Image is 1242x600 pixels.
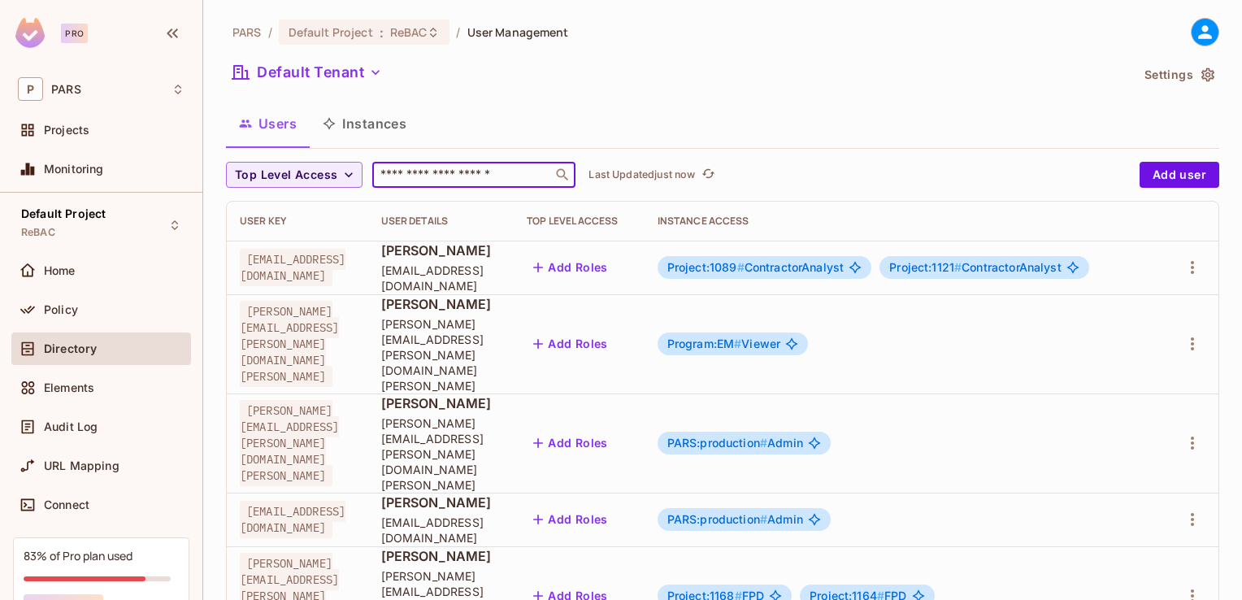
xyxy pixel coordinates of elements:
span: [PERSON_NAME] [381,394,502,412]
span: Connect [44,498,89,511]
span: [PERSON_NAME][EMAIL_ADDRESS][PERSON_NAME][DOMAIN_NAME][PERSON_NAME] [381,316,502,393]
span: [PERSON_NAME][EMAIL_ADDRESS][PERSON_NAME][DOMAIN_NAME][PERSON_NAME] [381,415,502,493]
span: the active workspace [232,24,262,40]
span: Workspace: PARS [51,83,81,96]
span: [PERSON_NAME][EMAIL_ADDRESS][PERSON_NAME][DOMAIN_NAME][PERSON_NAME] [240,400,339,486]
button: Add Roles [527,254,614,280]
span: # [737,260,745,274]
span: refresh [701,167,715,183]
span: # [734,337,741,350]
div: User Details [381,215,502,228]
button: Instances [310,103,419,144]
span: Admin [667,437,803,450]
span: [PERSON_NAME] [381,241,502,259]
button: Add Roles [527,430,614,456]
span: PARS:production [667,436,767,450]
button: Add Roles [527,331,614,357]
span: URL Mapping [44,459,119,472]
span: Elements [44,381,94,394]
span: Admin [667,513,803,526]
span: Project:1089 [667,260,745,274]
span: Program:EM [667,337,742,350]
span: PARS:production [667,512,767,526]
button: Add Roles [527,507,614,533]
div: Instance Access [658,215,1150,228]
button: Add user [1140,162,1219,188]
li: / [268,24,272,40]
span: ContractorAnalyst [889,261,1062,274]
span: # [760,512,767,526]
span: ReBAC [390,24,428,40]
span: [EMAIL_ADDRESS][DOMAIN_NAME] [381,515,502,546]
span: [PERSON_NAME] [381,295,502,313]
button: Top Level Access [226,162,363,188]
span: User Management [467,24,569,40]
span: Audit Log [44,420,98,433]
span: Default Project [21,207,106,220]
span: [EMAIL_ADDRESS][DOMAIN_NAME] [381,263,502,293]
span: Projects [44,124,89,137]
button: Users [226,103,310,144]
span: P [18,77,43,101]
span: Default Project [289,24,373,40]
span: [PERSON_NAME] [381,547,502,565]
div: Pro [61,24,88,43]
p: Last Updated just now [588,168,695,181]
span: Home [44,264,76,277]
img: SReyMgAAAABJRU5ErkJggg== [15,18,45,48]
span: # [760,436,767,450]
span: Viewer [667,337,781,350]
div: Top Level Access [527,215,631,228]
span: Monitoring [44,163,104,176]
div: User Key [240,215,355,228]
span: Policy [44,303,78,316]
div: 83% of Pro plan used [24,548,132,563]
span: Top Level Access [235,165,337,185]
span: Directory [44,342,97,355]
span: Project:1121 [889,260,962,274]
span: [PERSON_NAME][EMAIL_ADDRESS][PERSON_NAME][DOMAIN_NAME][PERSON_NAME] [240,301,339,387]
span: [EMAIL_ADDRESS][DOMAIN_NAME] [240,501,345,538]
span: [EMAIL_ADDRESS][DOMAIN_NAME] [240,249,345,286]
span: : [379,26,384,39]
span: [PERSON_NAME] [381,493,502,511]
span: Click to refresh data [695,165,718,185]
button: Default Tenant [226,59,389,85]
span: # [954,260,962,274]
span: ContractorAnalyst [667,261,845,274]
li: / [456,24,460,40]
button: refresh [698,165,718,185]
span: ReBAC [21,226,55,239]
button: Settings [1138,62,1219,88]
